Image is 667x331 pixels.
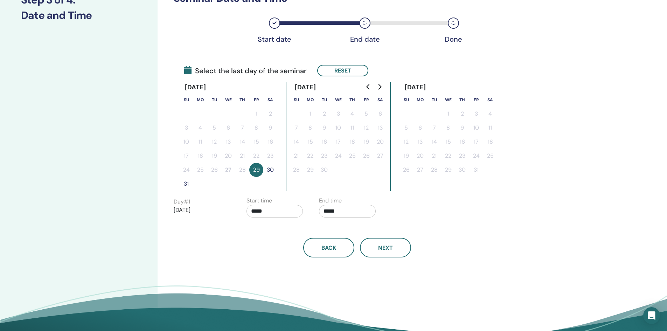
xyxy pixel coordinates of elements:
[179,82,212,93] div: [DATE]
[235,121,249,135] button: 7
[193,163,207,177] button: 25
[11,18,17,24] img: website_grey.svg
[207,135,221,149] button: 12
[317,93,331,107] th: Tuesday
[455,163,469,177] button: 30
[483,121,497,135] button: 11
[469,93,483,107] th: Friday
[373,93,387,107] th: Saturday
[441,93,455,107] th: Wednesday
[331,93,345,107] th: Wednesday
[317,135,331,149] button: 16
[455,135,469,149] button: 16
[70,41,75,46] img: tab_keywords_by_traffic_grey.svg
[483,107,497,121] button: 4
[360,238,411,257] button: Next
[303,93,317,107] th: Monday
[263,149,277,163] button: 23
[345,135,359,149] button: 18
[27,41,63,46] div: Domain Overview
[373,121,387,135] button: 13
[373,135,387,149] button: 20
[193,149,207,163] button: 18
[373,107,387,121] button: 6
[427,135,441,149] button: 14
[413,135,427,149] button: 13
[317,163,331,177] button: 30
[399,163,413,177] button: 26
[483,149,497,163] button: 25
[317,65,368,76] button: Reset
[359,93,373,107] th: Friday
[249,149,263,163] button: 22
[263,121,277,135] button: 9
[249,121,263,135] button: 8
[469,107,483,121] button: 3
[303,149,317,163] button: 22
[347,35,382,43] div: End date
[427,163,441,177] button: 28
[179,149,193,163] button: 17
[19,41,25,46] img: tab_domain_overview_orange.svg
[441,163,455,177] button: 29
[359,107,373,121] button: 5
[413,163,427,177] button: 27
[246,196,272,205] label: Start time
[193,135,207,149] button: 11
[303,107,317,121] button: 1
[399,135,413,149] button: 12
[207,163,221,177] button: 26
[317,107,331,121] button: 2
[399,149,413,163] button: 19
[363,80,374,94] button: Go to previous month
[207,121,221,135] button: 5
[317,149,331,163] button: 23
[413,149,427,163] button: 20
[193,93,207,107] th: Monday
[455,107,469,121] button: 2
[469,149,483,163] button: 24
[427,93,441,107] th: Tuesday
[331,121,345,135] button: 10
[221,135,235,149] button: 13
[77,41,118,46] div: Keywords by Traffic
[263,107,277,121] button: 2
[331,149,345,163] button: 24
[374,80,385,94] button: Go to next month
[427,149,441,163] button: 21
[345,107,359,121] button: 4
[441,149,455,163] button: 22
[317,121,331,135] button: 9
[427,121,441,135] button: 7
[235,93,249,107] th: Thursday
[469,163,483,177] button: 31
[303,163,317,177] button: 29
[207,149,221,163] button: 19
[455,121,469,135] button: 9
[179,121,193,135] button: 3
[303,135,317,149] button: 15
[413,121,427,135] button: 6
[378,244,393,251] span: Next
[235,149,249,163] button: 21
[483,93,497,107] th: Saturday
[399,121,413,135] button: 5
[249,93,263,107] th: Friday
[289,82,322,93] div: [DATE]
[184,65,307,76] span: Select the last day of the seminar
[483,135,497,149] button: 18
[469,135,483,149] button: 17
[263,93,277,107] th: Saturday
[221,121,235,135] button: 6
[359,121,373,135] button: 12
[319,196,342,205] label: End time
[289,163,303,177] button: 28
[289,149,303,163] button: 21
[235,163,249,177] button: 28
[263,163,277,177] button: 30
[303,238,354,257] button: Back
[257,35,292,43] div: Start date
[331,107,345,121] button: 3
[179,163,193,177] button: 24
[207,93,221,107] th: Tuesday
